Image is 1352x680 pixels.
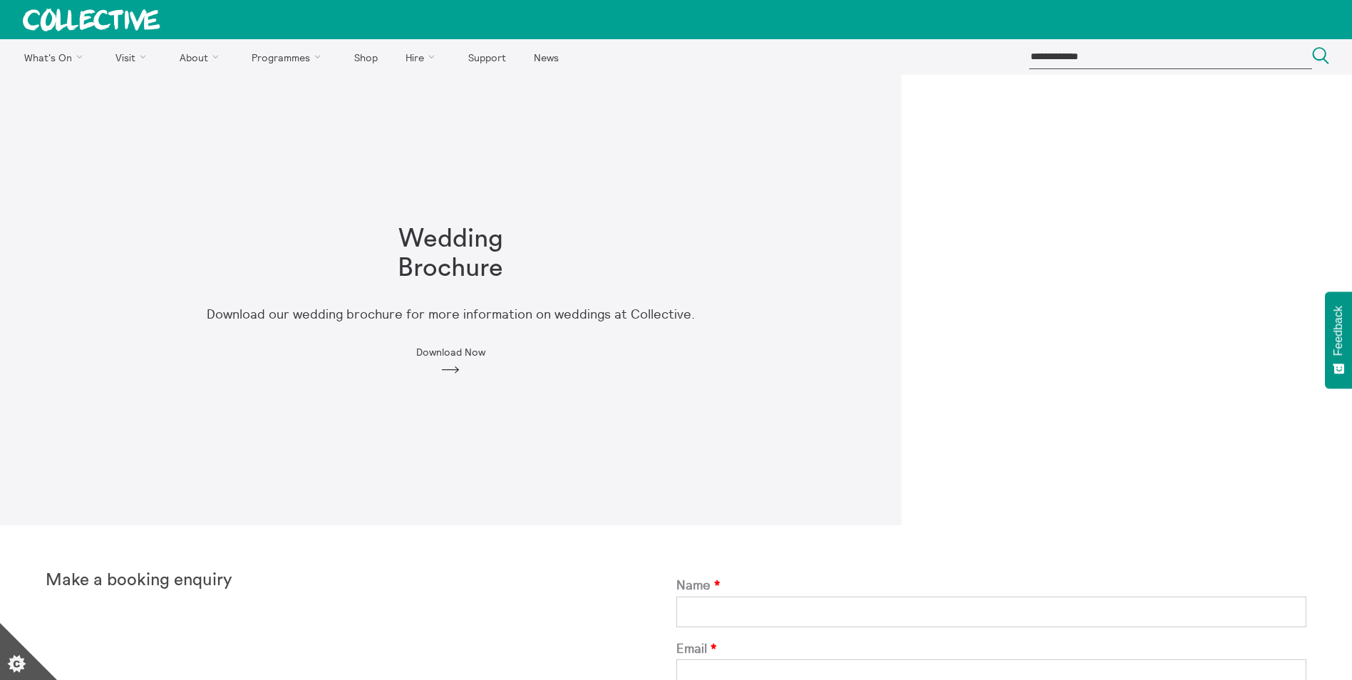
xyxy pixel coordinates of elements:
a: Support [455,39,518,75]
a: What's On [11,39,100,75]
span: Download Now [416,346,485,358]
a: About [167,39,237,75]
a: Visit [103,39,165,75]
label: Email [676,642,1307,656]
p: Download our wedding brochure for more information on weddings at Collective. [207,307,695,322]
a: News [521,39,571,75]
label: Name [676,578,1307,593]
strong: Make a booking enquiry [46,572,232,589]
h1: Wedding Brochure [359,225,542,284]
a: Programmes [239,39,339,75]
a: Shop [341,39,390,75]
button: Feedback - Show survey [1325,292,1352,388]
a: Hire [393,39,453,75]
span: Feedback [1332,306,1345,356]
